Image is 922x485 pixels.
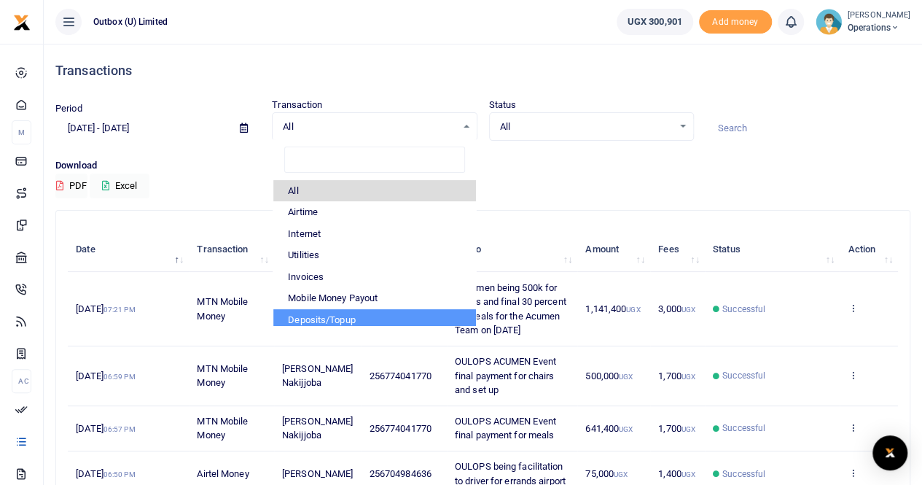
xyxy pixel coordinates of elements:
span: Add money [699,10,772,34]
a: Add money [699,15,772,26]
button: Excel [90,174,149,198]
span: [DATE] [76,370,135,381]
span: Successful [722,467,765,481]
small: [PERSON_NAME] [848,9,910,22]
a: logo-small logo-large logo-large [13,16,31,27]
li: Deposits/Topup [273,309,475,331]
span: MTN Mobile Money [197,363,248,389]
p: Download [55,158,910,174]
span: 641,400 [585,423,633,434]
span: [PERSON_NAME] [282,468,353,479]
span: Successful [722,303,765,316]
a: profile-user [PERSON_NAME] Operations [816,9,910,35]
img: profile-user [816,9,842,35]
small: 06:50 PM [103,470,136,478]
th: Status: activate to sort column ascending [705,227,840,272]
th: Memo: activate to sort column ascending [447,227,577,272]
span: Accumen being 500k for chairs and final 30 percent on meals for the Acumen Team on [DATE] [455,282,566,336]
input: select period [55,116,228,141]
span: UGX 300,901 [628,15,682,29]
img: logo-small [13,14,31,31]
span: All [500,120,673,134]
small: UGX [681,425,695,433]
span: MTN Mobile Money [197,416,248,441]
li: Ac [12,369,31,393]
li: Wallet ballance [611,9,699,35]
th: Amount: activate to sort column ascending [577,227,650,272]
span: Operations [848,21,910,34]
span: Outbox (U) Limited [87,15,173,28]
span: OULOPS ACUMEN Event final payment for meals [455,416,556,441]
span: Successful [722,422,765,435]
th: Transaction: activate to sort column ascending [189,227,274,272]
li: Mobile Money Payout [273,287,475,309]
span: 256774041770 [370,423,431,434]
li: Airtime [273,201,475,223]
li: Utilities [273,244,475,266]
span: Successful [722,369,765,382]
span: 256774041770 [370,370,431,381]
button: PDF [55,174,87,198]
a: UGX 300,901 [617,9,693,35]
small: 06:57 PM [103,425,136,433]
span: 1,700 [658,370,695,381]
span: 1,141,400 [585,303,640,314]
label: Status [489,98,517,112]
small: UGX [619,373,633,381]
small: UGX [614,470,628,478]
small: UGX [681,373,695,381]
small: 06:59 PM [103,373,136,381]
input: Search [706,116,910,141]
small: UGX [681,470,695,478]
li: Invoices [273,266,475,288]
li: M [12,120,31,144]
label: Transaction [272,98,322,112]
th: Fees: activate to sort column ascending [650,227,705,272]
li: Internet [273,223,475,245]
span: [PERSON_NAME] Nakijjoba [282,416,353,441]
li: All [273,180,475,202]
li: Toup your wallet [699,10,772,34]
span: 1,700 [658,423,695,434]
span: [DATE] [76,423,135,434]
span: [DATE] [76,468,135,479]
span: OULOPS ACUMEN Event final payment for chairs and set up [455,356,556,395]
div: Open Intercom Messenger [872,435,907,470]
span: 75,000 [585,468,628,479]
th: Date: activate to sort column descending [68,227,189,272]
label: Period [55,101,82,116]
small: 07:21 PM [103,306,136,314]
small: UGX [681,306,695,314]
span: 3,000 [658,303,695,314]
span: [PERSON_NAME] Nakijjoba [282,363,353,389]
span: 500,000 [585,370,633,381]
span: MTN Mobile Money [197,296,248,322]
span: All [283,120,456,134]
h4: Transactions [55,63,910,79]
th: Action: activate to sort column ascending [840,227,898,272]
span: [DATE] [76,303,135,314]
small: UGX [619,425,633,433]
span: 1,400 [658,468,695,479]
span: Airtel Money [197,468,249,479]
small: UGX [626,306,640,314]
